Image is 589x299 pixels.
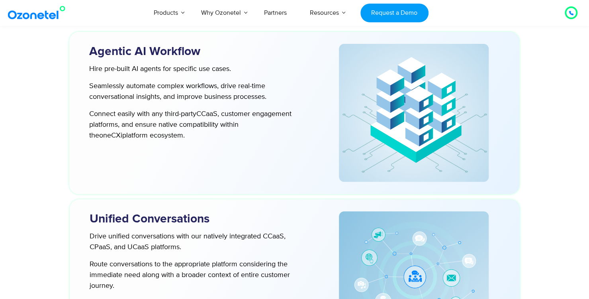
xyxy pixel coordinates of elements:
[122,131,185,140] span: platform ecosystem.
[89,110,196,118] span: Connect easily with any third-party
[90,231,296,253] p: Drive unified conversations with our natively integrated CCaaS, CPaaS, and UCaaS platforms.
[360,4,429,22] a: Request a Demo
[89,44,312,59] h3: Agentic AI Workflow
[90,211,313,227] h3: Unified Conversations
[196,110,217,118] span: CCaaS
[90,259,296,291] p: Route conversations to the appropriate platform considering the immediate need along with a broad...
[99,131,122,140] span: oneCXi
[89,81,296,102] p: Seamlessly automate complex workflows, drive real-time conversational insights, and improve busin...
[89,110,292,140] span: , customer engagement platforms, and ensure native compatibility within the
[89,64,296,75] p: Hire pre-built AI agents for specific use cases.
